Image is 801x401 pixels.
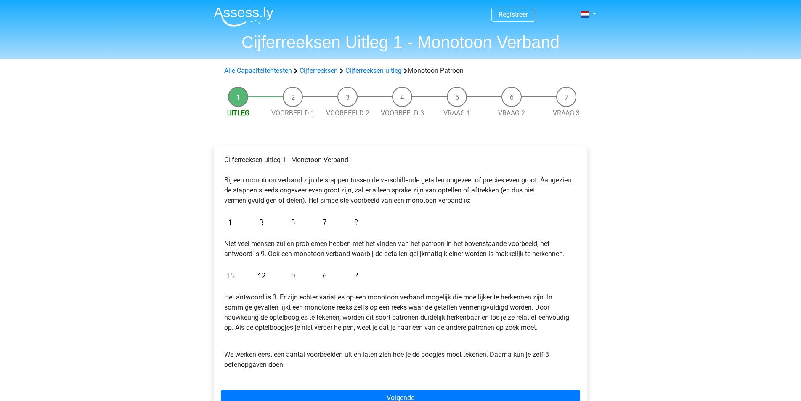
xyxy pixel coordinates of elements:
[498,109,525,117] a: Vraag 2
[499,11,528,19] a: Registreer
[221,66,580,76] div: Monotoon Patroon
[224,340,577,370] p: We werken eerst een aantal voorbeelden uit en laten zien hoe je de boogjes moet tekenen. Daarna k...
[227,109,249,117] a: Uitleg
[224,292,577,333] p: Het antwoord is 3. Er zijn echter variaties op een monotoon verband mogelijk die moeilijker te he...
[224,266,362,286] img: Figure sequences Example 2.png
[271,109,315,117] a: Voorbeeld 1
[207,32,594,52] h1: Cijferreeksen Uitleg 1 - Monotoon Verband
[381,109,424,117] a: Voorbeeld 3
[345,67,402,75] a: Cijferreeksen uitleg
[214,7,273,27] img: Assessly
[224,155,577,206] p: Cijferreeksen uitleg 1 - Monotoon Verband Bij een monotoon verband zijn de stappen tussen de vers...
[326,109,369,117] a: Voorbeeld 2
[224,212,362,232] img: Figure sequences Example 1.png
[443,109,470,117] a: Vraag 1
[224,239,577,259] p: Niet veel mensen zullen problemen hebben met het vinden van het patroon in het bovenstaande voorb...
[224,67,292,75] a: Alle Capaciteitentesten
[300,67,338,75] a: Cijferreeksen
[553,109,580,117] a: Vraag 3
